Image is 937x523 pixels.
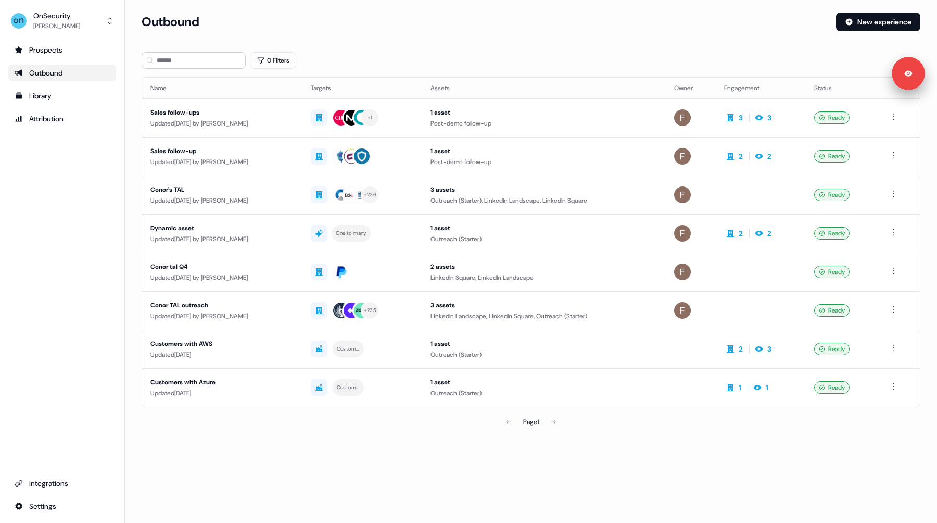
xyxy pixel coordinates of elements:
[15,501,110,512] div: Settings
[814,343,850,355] div: Ready
[430,339,657,349] div: 1 asset
[337,383,360,392] div: Customers with Azure
[8,8,116,33] button: OnSecurity[PERSON_NAME]
[430,146,657,156] div: 1 asset
[430,184,657,195] div: 3 assets
[150,350,294,360] div: Updated [DATE]
[33,21,80,31] div: [PERSON_NAME]
[150,118,294,129] div: Updated [DATE] by [PERSON_NAME]
[150,261,294,272] div: Conor tal Q4
[430,388,657,399] div: Outreach (Starter)
[430,107,657,118] div: 1 asset
[33,10,80,21] div: OnSecurity
[250,52,296,69] button: 0 Filters
[15,478,110,489] div: Integrations
[430,350,657,360] div: Outreach (Starter)
[739,228,743,239] div: 2
[15,68,110,78] div: Outbound
[767,228,771,239] div: 2
[430,272,657,283] div: LinkedIn Square, LinkedIn Landscape
[150,223,294,233] div: Dynamic asset
[666,78,716,98] th: Owner
[150,157,294,167] div: Updated [DATE] by [PERSON_NAME]
[150,234,294,244] div: Updated [DATE] by [PERSON_NAME]
[364,306,376,315] div: + 235
[814,150,850,163] div: Ready
[814,266,850,278] div: Ready
[430,300,657,310] div: 3 assets
[430,157,657,167] div: Post-demo follow-up
[8,475,116,492] a: Go to integrations
[739,151,743,161] div: 2
[336,229,366,238] div: One to many
[8,498,116,515] a: Go to integrations
[142,14,199,30] h3: Outbound
[430,195,657,206] div: Outreach (Starter), LinkedIn Landscape, LinkedIn Square
[430,261,657,272] div: 2 assets
[739,113,743,123] div: 3
[150,146,294,156] div: Sales follow-up
[814,189,850,201] div: Ready
[767,113,771,123] div: 3
[523,417,539,427] div: Page 1
[422,78,666,98] th: Assets
[814,381,850,394] div: Ready
[8,42,116,58] a: Go to prospects
[150,107,294,118] div: Sales follow-ups
[430,223,657,233] div: 1 asset
[430,377,657,388] div: 1 asset
[739,344,743,354] div: 2
[766,382,768,393] div: 1
[674,302,691,319] img: Felix
[150,195,294,206] div: Updated [DATE] by [PERSON_NAME]
[150,311,294,321] div: Updated [DATE] by [PERSON_NAME]
[150,388,294,399] div: Updated [DATE]
[8,110,116,127] a: Go to attribution
[8,88,116,104] a: Go to templates
[674,109,691,126] img: Felix
[368,113,373,122] div: + 1
[150,300,294,310] div: Conor TAL outreach
[674,148,691,165] img: Felix
[8,65,116,81] a: Go to outbound experience
[15,114,110,124] div: Attribution
[150,184,294,195] div: Conor's TAL
[674,225,691,242] img: Felix
[716,78,806,98] th: Engagement
[814,227,850,240] div: Ready
[302,78,422,98] th: Targets
[814,304,850,317] div: Ready
[337,344,360,354] div: Customers with AWS
[430,118,657,129] div: Post-demo follow-up
[430,311,657,321] div: LinkedIn Landscape, LinkedIn Square, Outreach (Starter)
[836,13,920,31] button: New experience
[430,234,657,244] div: Outreach (Starter)
[674,186,691,203] img: Felix
[767,151,771,161] div: 2
[364,190,376,200] div: + 236
[814,111,850,124] div: Ready
[739,382,741,393] div: 1
[674,264,691,280] img: Felix
[15,45,110,55] div: Prospects
[150,339,294,349] div: Customers with AWS
[150,377,294,388] div: Customers with Azure
[767,344,771,354] div: 3
[15,91,110,101] div: Library
[150,272,294,283] div: Updated [DATE] by [PERSON_NAME]
[806,78,879,98] th: Status
[142,78,302,98] th: Name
